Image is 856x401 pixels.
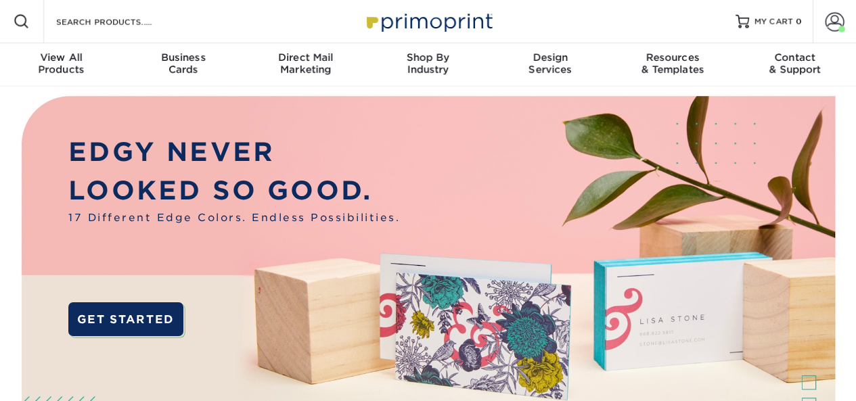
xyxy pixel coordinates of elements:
[68,172,400,210] p: LOOKED SO GOOD.
[796,17,802,26] span: 0
[244,43,367,87] a: Direct MailMarketing
[489,51,612,64] span: Design
[122,51,245,76] div: Cards
[367,51,489,64] span: Shop By
[122,51,245,64] span: Business
[612,43,734,87] a: Resources& Templates
[367,51,489,76] div: Industry
[489,51,612,76] div: Services
[612,51,734,76] div: & Templates
[68,302,183,336] a: GET STARTED
[244,51,367,76] div: Marketing
[122,43,245,87] a: BusinessCards
[367,43,489,87] a: Shop ByIndustry
[734,51,856,64] span: Contact
[734,51,856,76] div: & Support
[734,43,856,87] a: Contact& Support
[489,43,612,87] a: DesignServices
[68,210,400,226] span: 17 Different Edge Colors. Endless Possibilities.
[754,16,793,28] span: MY CART
[55,14,187,30] input: SEARCH PRODUCTS.....
[68,133,400,172] p: EDGY NEVER
[244,51,367,64] span: Direct Mail
[361,7,496,36] img: Primoprint
[612,51,734,64] span: Resources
